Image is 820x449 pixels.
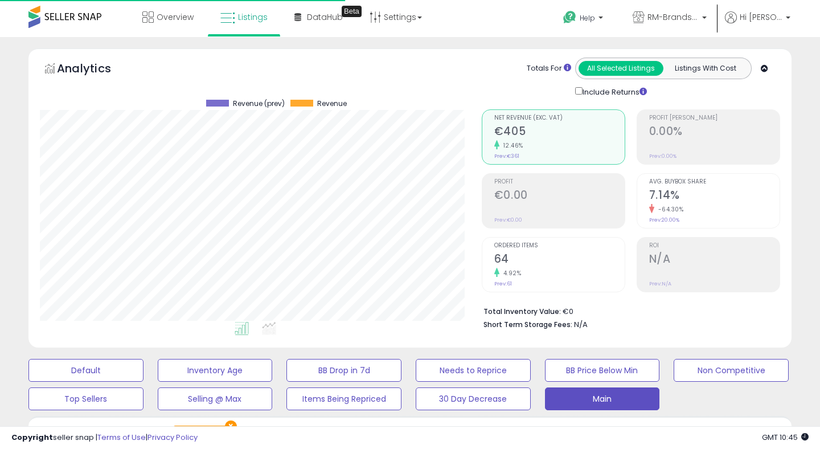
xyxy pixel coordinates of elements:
[527,63,571,74] div: Totals For
[494,243,625,249] span: Ordered Items
[649,125,780,140] h2: 0.00%
[483,307,561,316] b: Total Inventory Value:
[97,432,146,443] a: Terms of Use
[286,387,401,410] button: Items Being Repriced
[649,252,780,268] h2: N/A
[158,387,273,410] button: Selling @ Max
[649,189,780,204] h2: 7.14%
[494,280,512,287] small: Prev: 61
[647,11,699,23] span: RM-Brands (DE)
[499,269,522,277] small: 4.92%
[494,189,625,204] h2: €0.00
[499,141,523,150] small: 12.46%
[654,205,684,214] small: -64.30%
[494,179,625,185] span: Profit
[317,100,347,108] span: Revenue
[649,243,780,249] span: ROI
[545,359,660,382] button: BB Price Below Min
[567,85,661,98] div: Include Returns
[663,61,748,76] button: Listings With Cost
[494,125,625,140] h2: €405
[416,359,531,382] button: Needs to Reprice
[649,179,780,185] span: Avg. Buybox Share
[11,432,53,443] strong: Copyright
[649,115,780,121] span: Profit [PERSON_NAME]
[580,13,595,23] span: Help
[483,320,572,329] b: Short Term Storage Fees:
[307,11,343,23] span: DataHub
[579,61,663,76] button: All Selected Listings
[762,432,809,443] span: 2025-09-8 10:45 GMT
[649,280,671,287] small: Prev: N/A
[238,11,268,23] span: Listings
[554,2,614,37] a: Help
[649,217,679,223] small: Prev: 20.00%
[494,115,625,121] span: Net Revenue (Exc. VAT)
[545,387,660,410] button: Main
[28,387,143,410] button: Top Sellers
[28,359,143,382] button: Default
[740,11,782,23] span: Hi [PERSON_NAME]
[494,252,625,268] h2: 64
[342,6,362,17] div: Tooltip anchor
[286,359,401,382] button: BB Drop in 7d
[233,100,285,108] span: Revenue (prev)
[158,359,273,382] button: Inventory Age
[57,60,133,79] h5: Analytics
[649,153,676,160] small: Prev: 0.00%
[725,11,790,37] a: Hi [PERSON_NAME]
[416,387,531,410] button: 30 Day Decrease
[674,359,789,382] button: Non Competitive
[483,304,772,317] li: €0
[157,11,194,23] span: Overview
[494,153,519,160] small: Prev: €361
[494,217,522,223] small: Prev: €0.00
[147,432,198,443] a: Privacy Policy
[563,10,577,25] i: Get Help
[574,319,588,330] span: N/A
[11,432,198,443] div: seller snap | |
